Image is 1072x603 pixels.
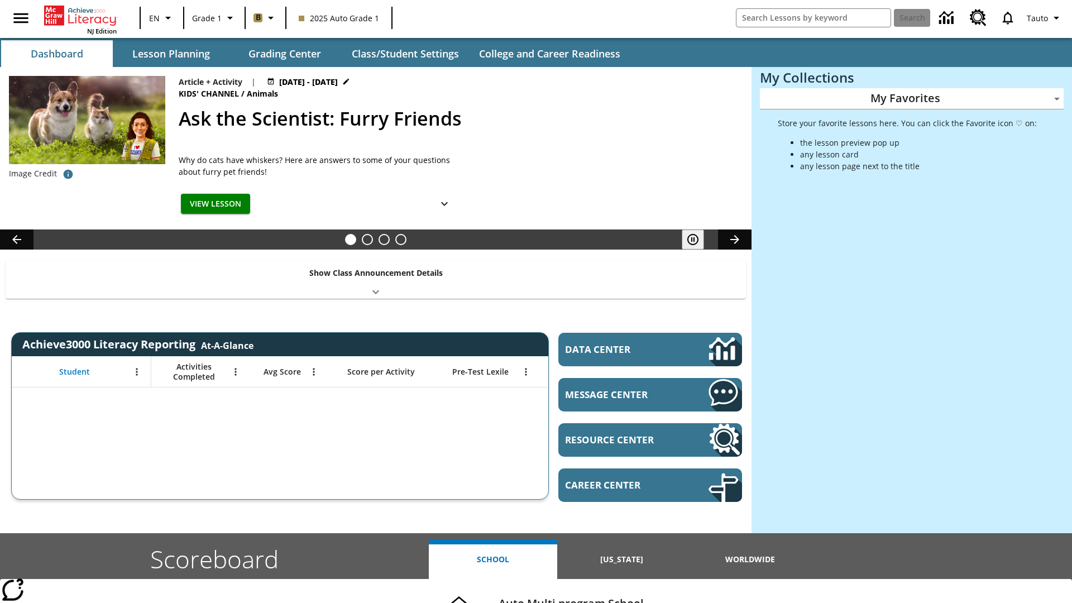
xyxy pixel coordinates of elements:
span: Tauto [1027,12,1048,24]
span: Message Center [565,388,675,401]
div: Home [44,3,117,35]
button: Lesson carousel, Next [718,229,752,250]
span: Animals [247,88,280,100]
span: Data Center [565,343,671,356]
h2: Ask the Scientist: Furry Friends [179,104,738,133]
a: Data Center [932,3,963,33]
button: Open side menu [4,2,37,35]
button: Boost Class color is light brown. Change class color [249,8,282,28]
a: Notifications [993,3,1022,32]
li: the lesson preview pop up [800,137,1037,149]
button: Show Details [433,194,456,214]
button: Grading Center [229,40,341,67]
span: / [241,88,245,99]
span: 2025 Auto Grade 1 [299,12,379,24]
span: Career Center [565,478,675,491]
p: Show Class Announcement Details [309,267,443,279]
span: Grade 1 [192,12,222,24]
p: Store your favorite lessons here. You can click the Favorite icon ♡ on: [778,117,1037,129]
span: B [256,11,261,25]
a: Resource Center, Will open in new tab [963,3,993,33]
span: Student [59,367,90,377]
li: any lesson card [800,149,1037,160]
button: [US_STATE] [557,540,686,579]
button: Lesson Planning [115,40,227,67]
a: Message Center [558,378,742,411]
button: College and Career Readiness [470,40,629,67]
button: School [429,540,557,579]
button: Slide 4 Remembering Justice O'Connor [395,234,406,245]
div: Why do cats have whiskers? Here are answers to some of your questions about furry pet friends! [179,154,458,178]
input: search field [736,9,891,27]
span: | [251,76,256,88]
span: Kids' Channel [179,88,241,100]
button: Open Menu [518,363,534,380]
span: Activities Completed [157,362,231,382]
a: Resource Center, Will open in new tab [558,423,742,457]
span: EN [149,12,160,24]
div: At-A-Glance [201,337,253,352]
img: Avatar of the scientist with a cat and dog standing in a grassy field in the background [9,76,165,164]
div: Pause [682,229,715,250]
span: NJ Edition [87,27,117,35]
button: Profile/Settings [1022,8,1068,28]
button: Class/Student Settings [343,40,468,67]
button: Language: EN, Select a language [144,8,180,28]
button: Grade: Grade 1, Select a grade [188,8,241,28]
p: Article + Activity [179,76,242,88]
a: Home [44,4,117,27]
span: Score per Activity [347,367,415,377]
span: Achieve3000 Literacy Reporting [22,337,253,352]
span: Pre-Test Lexile [452,367,509,377]
button: Jul 11 - Oct 31 Choose Dates [265,76,352,88]
button: View Lesson [181,194,250,214]
div: My Favorites [760,88,1064,109]
button: Credit: background: Nataba/iStock/Getty Images Plus inset: Janos Jantner [57,164,79,184]
li: any lesson page next to the title [800,160,1037,172]
div: Show Class Announcement Details [6,260,746,299]
a: Data Center [558,333,742,366]
button: Dashboard [1,40,113,67]
button: Worldwide [686,540,815,579]
span: Avg Score [264,367,301,377]
button: Slide 2 Cars of the Future? [362,234,373,245]
a: Career Center [558,468,742,502]
button: Pause [682,229,704,250]
button: Open Menu [305,363,322,380]
span: [DATE] - [DATE] [279,76,338,88]
button: Slide 1 Ask the Scientist: Furry Friends [345,234,356,245]
p: Image Credit [9,168,57,179]
button: Open Menu [128,363,145,380]
button: Slide 3 Pre-release lesson [379,234,390,245]
h3: My Collections [760,70,1064,85]
button: Open Menu [227,363,244,380]
span: Resource Center [565,433,675,446]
